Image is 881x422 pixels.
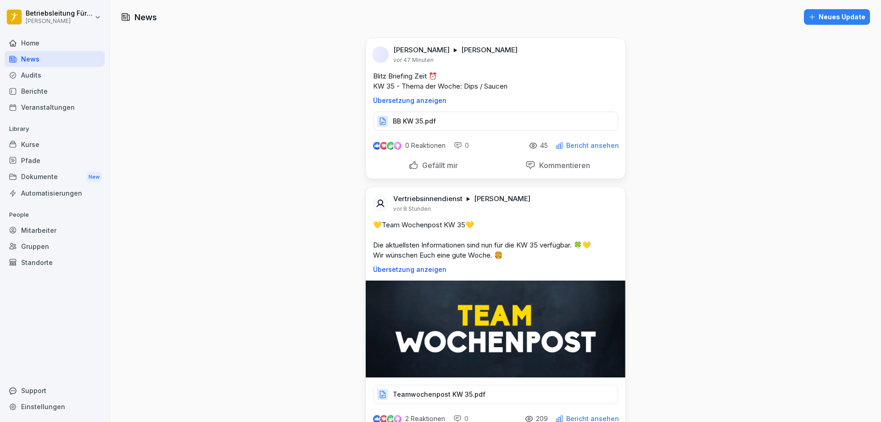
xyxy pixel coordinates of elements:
p: Übersetzung anzeigen [373,266,618,273]
p: vor 8 Stunden [393,205,431,213]
img: love [380,142,387,149]
p: BB KW 35.pdf [393,117,436,126]
a: Standorte [5,254,105,270]
button: Neues Update [804,9,870,25]
p: Gefällt mir [418,161,458,170]
p: Betriebsleitung Fürth [26,10,93,17]
a: Veranstaltungen [5,99,105,115]
p: People [5,208,105,222]
div: 0 [454,141,469,150]
a: Home [5,35,105,51]
p: Library [5,122,105,136]
div: Support [5,383,105,399]
p: 💛Team Wochenpost KW 35💛 Die aktuellsten Informationen sind nun für die KW 35 verfügbar. 🍀💛 Wir wü... [373,220,618,260]
a: Berichte [5,83,105,99]
img: amnl2ewrb2qdjy2u0icignqm.png [366,281,625,377]
p: [PERSON_NAME] [474,194,530,203]
img: inspiring [394,141,401,150]
p: Vertriebsinnendienst [393,194,463,203]
p: [PERSON_NAME] [461,45,518,55]
p: 45 [540,142,548,149]
p: Übersetzung anzeigen [373,97,618,104]
div: New [86,172,102,182]
p: Bericht ansehen [566,142,619,149]
a: Kurse [5,136,105,152]
a: Gruppen [5,238,105,254]
a: Einstellungen [5,399,105,415]
a: BB KW 35.pdf [373,119,618,129]
p: Kommentieren [535,161,590,170]
div: Neues Update [809,12,865,22]
h1: News [134,11,157,23]
a: Automatisierungen [5,185,105,201]
p: vor 47 Minuten [393,56,434,64]
a: Audits [5,67,105,83]
p: Teamwochenpost KW 35.pdf [393,390,485,399]
a: Teamwochenpost KW 35.pdf [373,393,618,402]
img: celebrate [387,142,395,150]
a: DokumenteNew [5,169,105,186]
a: Mitarbeiter [5,222,105,238]
img: like [373,142,380,149]
a: News [5,51,105,67]
p: 0 Reaktionen [405,142,446,149]
a: Pfade [5,152,105,169]
p: [PERSON_NAME] [26,18,93,24]
p: [PERSON_NAME] [393,45,450,55]
p: Blitz Briefing Zeit ⏰ KW 35 - Thema der Woche: Dips / Saucen [373,71,618,91]
div: Dokumente [5,169,105,186]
